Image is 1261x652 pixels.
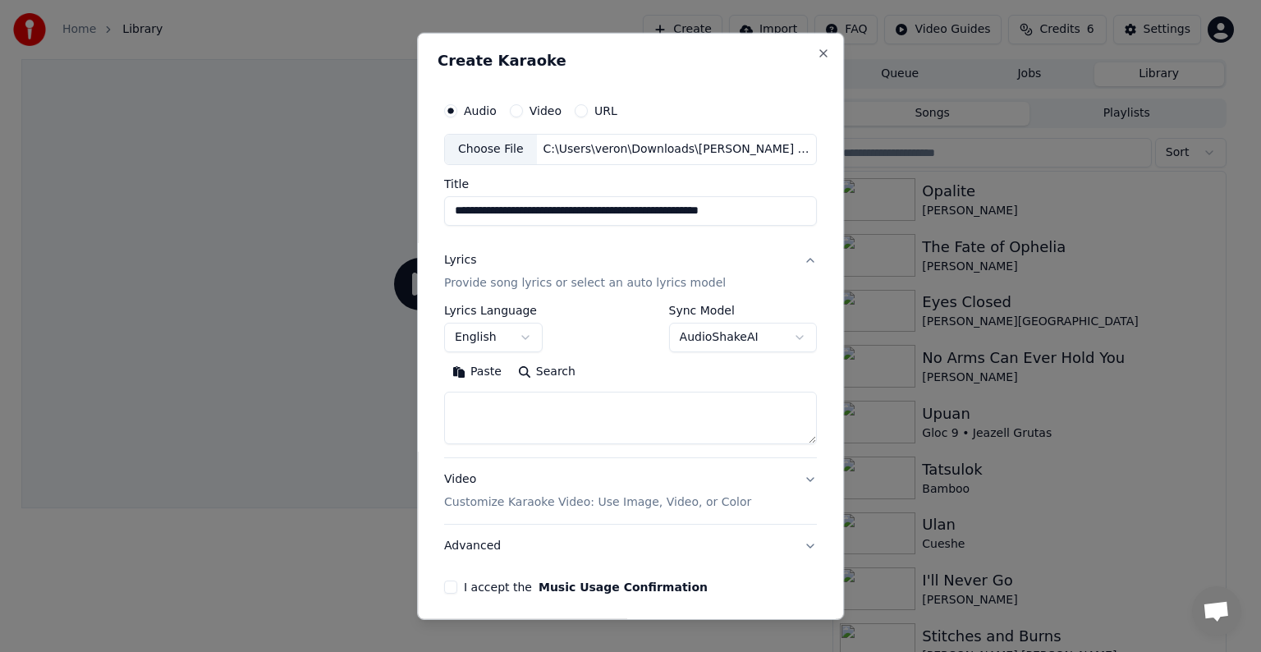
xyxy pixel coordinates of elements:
label: Title [444,178,817,190]
label: I accept the [464,581,708,593]
label: Video [530,105,562,117]
button: Advanced [444,525,817,567]
label: Lyrics Language [444,305,543,316]
div: LyricsProvide song lyrics or select an auto lyrics model [444,305,817,457]
label: Sync Model [669,305,817,316]
div: Video [444,471,751,511]
button: VideoCustomize Karaoke Video: Use Image, Video, or Color [444,458,817,524]
button: Paste [444,359,510,385]
button: Search [510,359,584,385]
div: Choose File [445,135,537,164]
label: Audio [464,105,497,117]
h2: Create Karaoke [438,53,823,68]
button: LyricsProvide song lyrics or select an auto lyrics model [444,239,817,305]
p: Provide song lyrics or select an auto lyrics model [444,275,726,292]
label: URL [594,105,617,117]
p: Customize Karaoke Video: Use Image, Video, or Color [444,494,751,511]
button: I accept the [539,581,708,593]
div: Lyrics [444,252,476,269]
div: C:\Users\veron\Downloads\[PERSON_NAME] - The Life of a Showgirl (Lyrics) ft. [PERSON_NAME].mp3 [537,141,816,158]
